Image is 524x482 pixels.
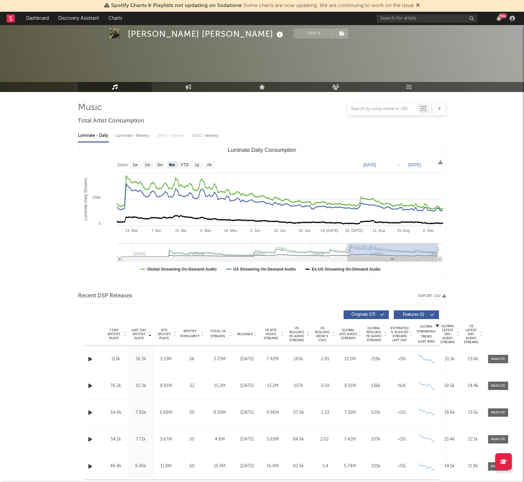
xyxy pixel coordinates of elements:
div: 10.1M [339,356,361,363]
div: 99 + [499,13,507,18]
div: Luminate - Daily [78,130,109,141]
button: Export CSV [418,294,446,298]
text: [DATE] [363,163,376,167]
text: 200k [93,195,101,199]
div: 9.96M [262,409,284,416]
div: -5.59 [313,383,336,389]
span: ATD Spotify Plays [155,328,173,340]
text: Luminate Daily Consumption [228,147,296,153]
text: 3m [157,163,163,168]
a: Dashboard [21,12,54,25]
span: Spotify Popularity [180,329,200,339]
button: Features(1) [394,310,439,319]
div: 50 [180,463,204,470]
button: Originals(17) [344,310,389,319]
div: 15.9M [207,463,233,470]
text: 16. Jun [274,228,286,232]
div: 16.9M [262,463,284,470]
div: 7.35M [339,409,361,416]
text: All [207,163,211,168]
text: 19. May [224,228,237,232]
span: Last Day Spotify Plays [130,328,148,340]
div: 101k [365,463,387,470]
div: 4.8M [207,436,233,443]
div: 11.8M [155,463,177,470]
div: 54.8k [105,409,127,416]
div: 7.71k [130,436,152,443]
div: 54.1k [105,436,127,443]
div: 31.3k [440,356,460,363]
div: -1.23 [313,409,336,416]
span: Global ATD Audio Streams [339,328,357,340]
div: <5% [390,409,413,416]
span: : Some charts are now updating. We are continuing to work on the issue [111,3,414,8]
div: 10.3k [130,383,152,389]
text: US Streaming On-Demand Audio [233,267,296,272]
span: Originals ( 17 ) [348,313,379,317]
span: Global Latest Day Audio Streams [440,324,456,344]
text: [DATE] [408,163,421,167]
div: 107k [287,383,310,389]
div: 12.1k [463,436,483,443]
div: Global Streaming Trend (Last 60D) [416,324,436,344]
span: US Rolling 7D Audio Streams [287,326,306,342]
span: 7 Day Spotify Plays [105,328,123,340]
text: 28. [DATE] [345,228,363,232]
text: 1y [195,163,199,168]
span: Features ( 1 ) [398,313,429,317]
text: 6m [169,163,175,168]
text: Zoom [117,163,128,168]
div: 8.81M [155,383,177,389]
text: 1m [145,163,151,168]
div: [DATE] [236,409,258,416]
div: 11.8k [463,463,483,470]
div: 165k [287,356,310,363]
div: 16.6k [440,409,460,416]
span: Released [237,332,253,336]
div: [DATE] [236,463,258,470]
div: 50 [180,409,204,416]
text: Sep… [431,252,442,256]
div: 5.68M [155,409,177,416]
text: → [397,163,401,167]
text: YTD [181,163,189,168]
text: 30. Jun [298,228,311,232]
a: Charts [104,12,127,25]
div: 13.5k [463,409,483,416]
div: 218k [365,356,387,363]
text: 21. Apr [175,228,187,232]
div: OCC - Weekly [192,130,219,141]
text: 0 [99,221,101,225]
div: 15.4k [440,436,460,443]
div: 84.9k [287,436,310,443]
text: Global Streaming On-Demand Audio [147,267,217,272]
div: 56 [180,356,204,363]
div: [PERSON_NAME] [PERSON_NAME] [128,28,285,39]
text: 7. Apr [152,228,161,232]
div: 13.2M [262,383,284,389]
div: 15.2M [207,383,233,389]
div: 14.4k [463,383,483,389]
div: 8.59M [207,409,233,416]
div: N/A [390,383,413,389]
text: 24. Mar [125,228,138,232]
div: 14.5k [440,463,460,470]
div: [DATE] [236,436,258,443]
div: 120k [365,409,387,416]
input: Search by song name or URL [348,106,418,112]
div: -2.81 [313,356,336,363]
div: 113k [105,356,127,363]
div: <5% [390,436,413,443]
div: 5.83M [262,436,284,443]
div: 97.9k [287,409,310,416]
div: 82.5k [287,463,310,470]
span: Dismiss [416,3,420,8]
div: 5.74M [339,463,361,470]
div: 76.2k [105,383,127,389]
div: 7.42M [262,356,284,363]
text: Luminate Daily Streams [83,178,88,220]
div: [DATE] [236,383,258,389]
text: 2. Jun [250,228,260,232]
span: Spotify Charts & Playlists not updating on Sodatone [111,3,242,8]
button: 99+ [497,16,501,21]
